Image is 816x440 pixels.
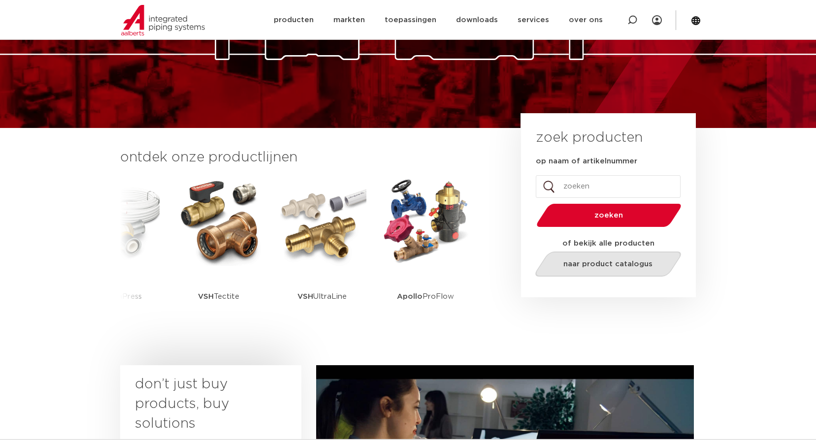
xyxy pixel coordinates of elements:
[562,240,654,247] strong: of bekijk alle producten
[278,177,366,327] a: VSHUltraLine
[198,293,214,300] strong: VSH
[532,251,684,277] a: naar product catalogus
[120,148,488,167] h3: ontdek onze productlijnen
[397,293,423,300] strong: Apollo
[135,375,269,434] h3: don’t just buy products, buy solutions
[562,212,656,219] span: zoeken
[532,203,685,228] button: zoeken
[536,175,681,198] input: zoeken
[174,177,263,327] a: VSHTectite
[297,266,347,327] p: UltraLine
[536,157,637,166] label: op naam of artikelnummer
[536,128,643,148] h3: zoek producten
[198,266,239,327] p: Tectite
[381,177,470,327] a: ApolloProFlow
[563,260,653,268] span: naar product catalogus
[297,293,313,300] strong: VSH
[397,266,454,327] p: ProFlow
